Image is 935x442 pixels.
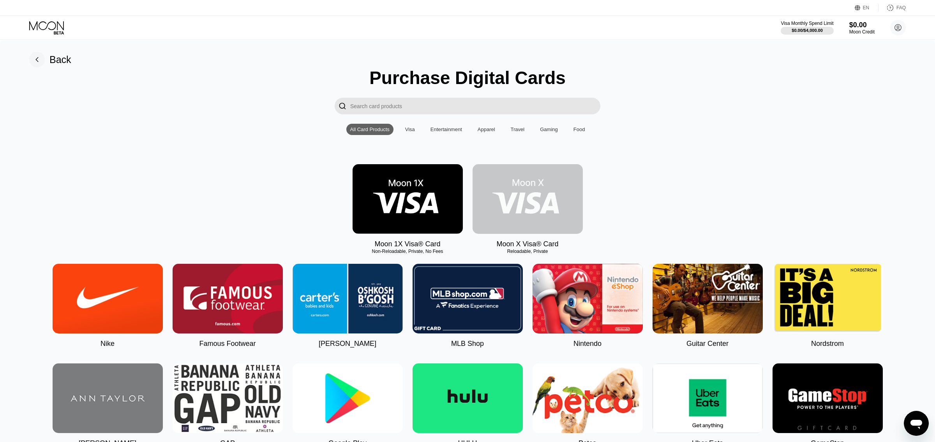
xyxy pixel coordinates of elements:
[781,21,833,26] div: Visa Monthly Spend Limit
[350,126,390,132] div: All Card Products
[879,4,906,12] div: FAQ
[792,28,823,33] div: $0.00 / $4,000.00
[49,54,71,65] div: Back
[374,240,440,248] div: Moon 1X Visa® Card
[346,124,393,135] div: All Card Products
[473,249,583,254] div: Reloadable, Private
[896,5,906,11] div: FAQ
[855,4,879,12] div: EN
[405,126,415,132] div: Visa
[904,411,929,436] iframe: Button to launch messaging window
[478,126,495,132] div: Apparel
[319,340,376,348] div: [PERSON_NAME]
[29,52,71,67] div: Back
[781,21,833,35] div: Visa Monthly Spend Limit$0.00/$4,000.00
[536,124,562,135] div: Gaming
[369,67,566,88] div: Purchase Digital Cards
[849,21,875,29] div: $0.00
[570,124,589,135] div: Food
[496,240,558,248] div: Moon X Visa® Card
[335,98,350,114] div: 
[430,126,462,132] div: Entertainment
[401,124,419,135] div: Visa
[811,340,844,348] div: Nordstrom
[353,249,463,254] div: Non-Reloadable, Private, No Fees
[511,126,525,132] div: Travel
[849,21,875,35] div: $0.00Moon Credit
[427,124,466,135] div: Entertainment
[573,340,602,348] div: Nintendo
[199,340,256,348] div: Famous Footwear
[474,124,499,135] div: Apparel
[849,29,875,35] div: Moon Credit
[451,340,484,348] div: MLB Shop
[339,102,346,110] div: 
[350,98,600,114] input: Search card products
[686,340,729,348] div: Guitar Center
[101,340,115,348] div: Nike
[573,126,585,132] div: Food
[507,124,529,135] div: Travel
[540,126,558,132] div: Gaming
[863,5,870,11] div: EN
